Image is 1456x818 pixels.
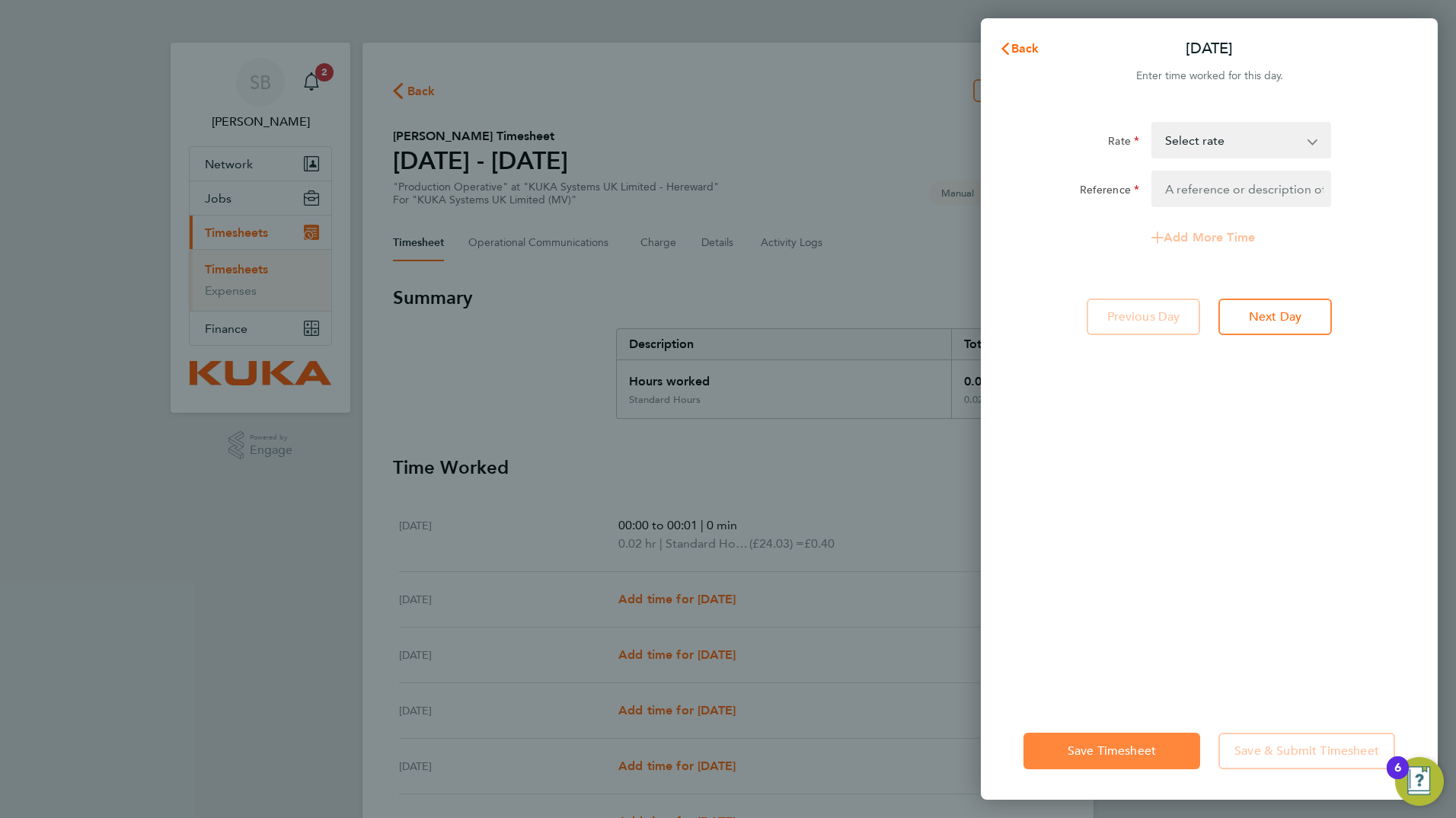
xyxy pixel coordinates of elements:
[1108,134,1139,152] label: Rate
[1218,299,1332,335] button: Next Day
[1395,757,1444,806] button: Open Resource Center, 6 new notifications
[1394,768,1401,788] div: 6
[1151,171,1331,207] input: A reference or description of your work
[981,67,1438,85] div: Enter time worked for this day.
[1068,743,1156,759] span: Save Timesheet
[1186,38,1233,59] p: [DATE]
[1080,183,1139,201] label: Reference
[1011,41,1039,56] span: Back
[984,34,1055,64] button: Back
[1023,733,1200,769] button: Save Timesheet
[1249,309,1301,324] span: Next Day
